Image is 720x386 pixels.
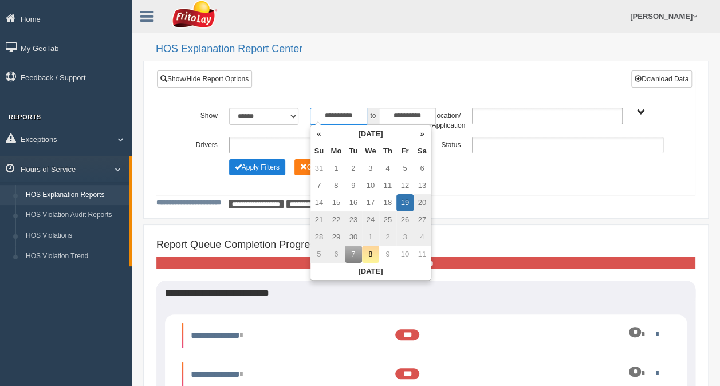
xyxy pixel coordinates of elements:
td: 19 [396,194,414,211]
li: Expand [182,323,670,348]
td: 7 [345,246,362,263]
td: 5 [396,160,414,177]
th: Th [379,143,396,160]
td: 28 [310,229,328,246]
button: Change Filter Options [229,159,285,175]
td: 10 [396,246,414,263]
th: » [414,125,431,143]
th: [DATE] [310,263,431,280]
td: 31 [310,160,328,177]
td: 9 [379,246,396,263]
td: 8 [362,246,379,263]
td: 13 [414,177,431,194]
td: 29 [328,229,345,246]
td: 4 [379,160,396,177]
th: Tu [345,143,362,160]
a: HOS Violations [21,226,129,246]
td: 2 [379,229,396,246]
td: 20 [414,194,431,211]
th: Mo [328,143,345,160]
td: 4 [414,229,431,246]
td: 2 [345,160,362,177]
td: 7 [310,177,328,194]
label: Drivers [183,137,223,151]
td: 26 [396,211,414,229]
td: 30 [345,229,362,246]
td: 17 [362,194,379,211]
td: 16 [345,194,362,211]
th: Sa [414,143,431,160]
span: to [367,108,379,125]
td: 8 [328,177,345,194]
button: Change Filter Options [294,159,350,175]
td: 1 [328,160,345,177]
td: 5 [310,246,328,263]
th: We [362,143,379,160]
td: 21 [310,211,328,229]
label: Status [426,137,466,151]
label: Location/ Application [426,108,466,131]
td: 10 [362,177,379,194]
td: 27 [414,211,431,229]
a: HOS Violation Audit Reports [21,205,129,226]
a: HOS Violation Trend [21,246,129,267]
td: 15 [328,194,345,211]
td: 11 [414,246,431,263]
th: [DATE] [328,125,414,143]
td: 3 [362,160,379,177]
td: 23 [345,211,362,229]
td: 9 [345,177,362,194]
td: 12 [396,177,414,194]
td: 22 [328,211,345,229]
td: 6 [328,246,345,263]
td: 3 [396,229,414,246]
th: Su [310,143,328,160]
td: 25 [379,211,396,229]
h4: Report Queue Completion Progress: [156,239,695,251]
td: 1 [362,229,379,246]
td: 14 [310,194,328,211]
td: 6 [414,160,431,177]
a: HOS Explanation Reports [21,185,129,206]
td: 18 [379,194,396,211]
td: 24 [362,211,379,229]
th: « [310,125,328,143]
h2: HOS Explanation Report Center [156,44,709,55]
td: 11 [379,177,396,194]
button: Download Data [631,70,692,88]
label: Show [183,108,223,121]
a: Show/Hide Report Options [157,70,252,88]
th: Fr [396,143,414,160]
